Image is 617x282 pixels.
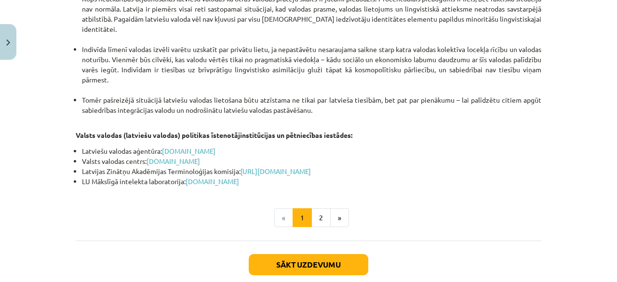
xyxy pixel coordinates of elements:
[82,44,541,95] li: Indivīda līmenī valodas izvēli varētu uzskatīt par privātu lietu, ja nepastāvētu nesaraujama saik...
[82,95,541,115] li: Tomēr pašreizējā situācijā latviešu valodas lietošana būtu atzīstama ne tikai par latvieša tiesīb...
[82,176,541,187] li: LU Mākslīgā intelekta laboratorija:
[293,208,312,228] button: 1
[82,166,541,176] li: Latvijas Zinātņu Akadēmijas Terminoloģijas komisija:
[76,208,541,228] nav: Page navigation example
[162,147,215,155] a: [DOMAIN_NAME]
[186,177,239,186] a: [DOMAIN_NAME]
[330,208,349,228] button: »
[82,146,541,156] li: Latviešu valodas aģentūra:
[76,131,352,139] strong: Valsts valodas (latviešu valodas) politikas īstenotājinstitūcijas un pētniecības iestādes:
[241,167,311,175] a: [URL][DOMAIN_NAME]
[311,208,331,228] button: 2
[147,157,200,165] a: [DOMAIN_NAME]
[6,40,10,46] img: icon-close-lesson-0947bae3869378f0d4975bcd49f059093ad1ed9edebbc8119c70593378902aed.svg
[249,254,368,275] button: Sākt uzdevumu
[82,156,541,166] li: Valsts valodas centrs:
